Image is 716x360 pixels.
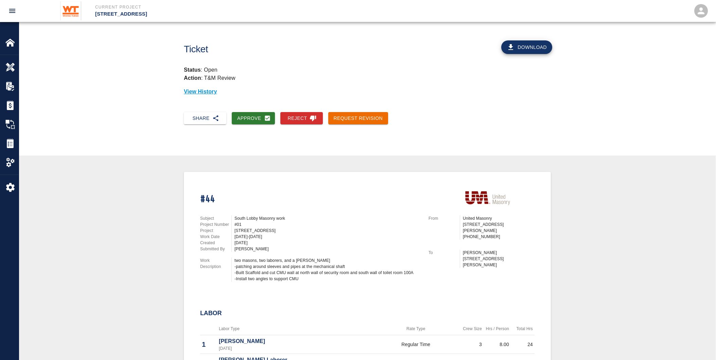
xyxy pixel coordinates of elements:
[202,339,215,349] p: 1
[463,215,535,221] p: United Masonry
[328,112,388,125] button: Request Revision
[234,246,420,252] div: [PERSON_NAME]
[460,323,484,335] th: Crew Size
[200,310,535,317] h2: Labor
[200,246,231,252] p: Submitted By
[200,194,420,205] h1: #44
[682,327,716,360] iframe: Chat Widget
[501,40,552,54] button: Download
[184,88,551,96] p: View History
[200,215,231,221] p: Subject
[372,335,460,354] td: Regular Time
[200,257,231,270] p: Work Description
[234,257,420,282] div: two masons, two laborers, and a [PERSON_NAME] -patching around sleeves and pipes at the mechanica...
[184,75,235,81] p: : T&M Review
[234,234,420,240] div: [DATE]-[DATE]
[184,112,226,125] button: Share
[200,240,231,246] p: Created
[234,228,420,234] div: [STREET_ADDRESS]
[429,250,460,256] p: To
[184,66,551,74] p: : Open
[217,323,372,335] th: Labor Type
[200,228,231,234] p: Project
[184,67,201,73] strong: Status
[234,215,420,221] div: South Lobby Masonry work
[463,234,535,240] p: [PHONE_NUMBER]
[372,323,460,335] th: Rate Type
[463,221,535,234] p: [STREET_ADDRESS][PERSON_NAME]
[462,188,513,207] img: United Masonry
[234,240,420,246] div: [DATE]
[184,44,396,55] h1: Ticket
[95,10,395,18] p: [STREET_ADDRESS]
[60,1,82,20] img: Whiting-Turner
[219,345,370,352] p: [DATE]
[219,337,370,345] p: [PERSON_NAME]
[280,112,323,125] button: Reject
[4,3,20,19] button: open drawer
[232,112,275,125] button: Approve
[95,4,395,10] p: Current Project
[429,215,460,221] p: From
[484,335,511,354] td: 8.00
[234,221,420,228] div: #01
[511,323,535,335] th: Total Hrs
[484,323,511,335] th: Hrs / Person
[460,335,484,354] td: 3
[463,256,535,268] p: [STREET_ADDRESS][PERSON_NAME]
[511,335,535,354] td: 24
[200,221,231,228] p: Project Number
[200,234,231,240] p: Work Date
[463,250,535,256] p: [PERSON_NAME]
[184,75,201,81] strong: Action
